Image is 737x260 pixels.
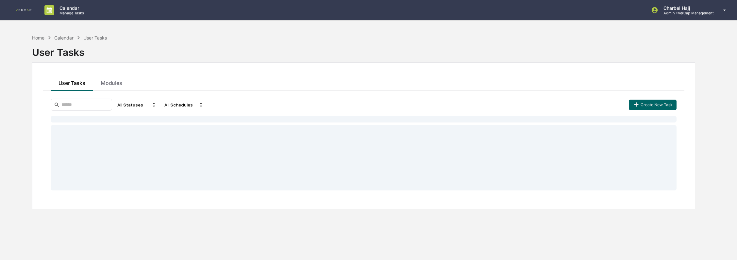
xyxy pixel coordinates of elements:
[658,11,714,15] p: Admin • VerCap Management
[51,73,93,91] button: User Tasks
[115,100,159,110] div: All Statuses
[54,35,74,41] div: Calendar
[162,100,206,110] div: All Schedules
[83,35,107,41] div: User Tasks
[93,73,130,91] button: Modules
[32,35,44,41] div: Home
[16,9,31,11] img: logo
[658,5,714,11] p: Charbel Hajj
[54,11,87,15] p: Manage Tasks
[629,100,677,110] button: Create New Task
[32,41,695,58] div: User Tasks
[54,5,87,11] p: Calendar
